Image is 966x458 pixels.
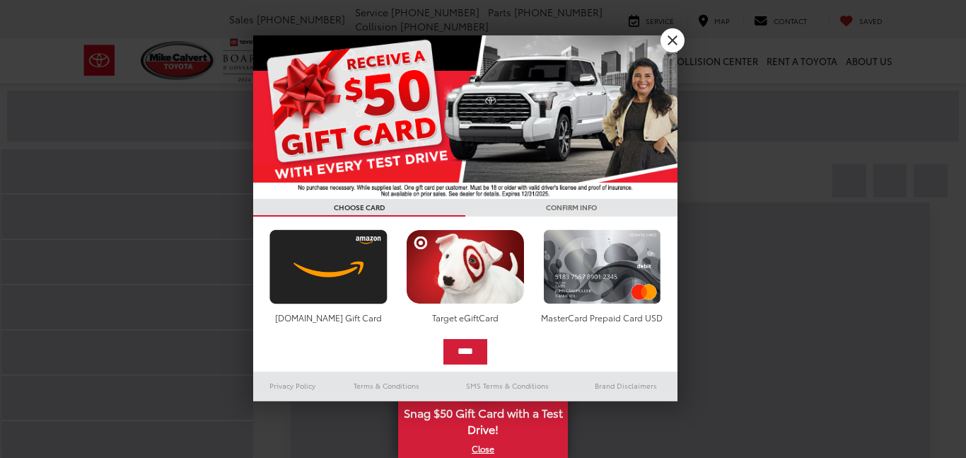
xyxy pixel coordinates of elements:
a: Privacy Policy [253,377,332,394]
div: [DOMAIN_NAME] Gift Card [266,311,391,324]
a: Terms & Conditions [332,377,441,394]
a: SMS Terms & Conditions [441,377,574,394]
span: Snag $50 Gift Card with a Test Drive! [400,398,566,441]
a: Brand Disclaimers [574,377,677,394]
img: amazoncard.png [266,229,391,304]
img: 55838_top_625864.jpg [253,35,677,199]
div: MasterCard Prepaid Card USD [540,311,665,324]
img: targetcard.png [402,229,528,304]
h3: CONFIRM INFO [465,199,677,217]
div: Target eGiftCard [402,311,528,324]
img: mastercard.png [540,229,665,304]
h3: CHOOSE CARD [253,199,465,217]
